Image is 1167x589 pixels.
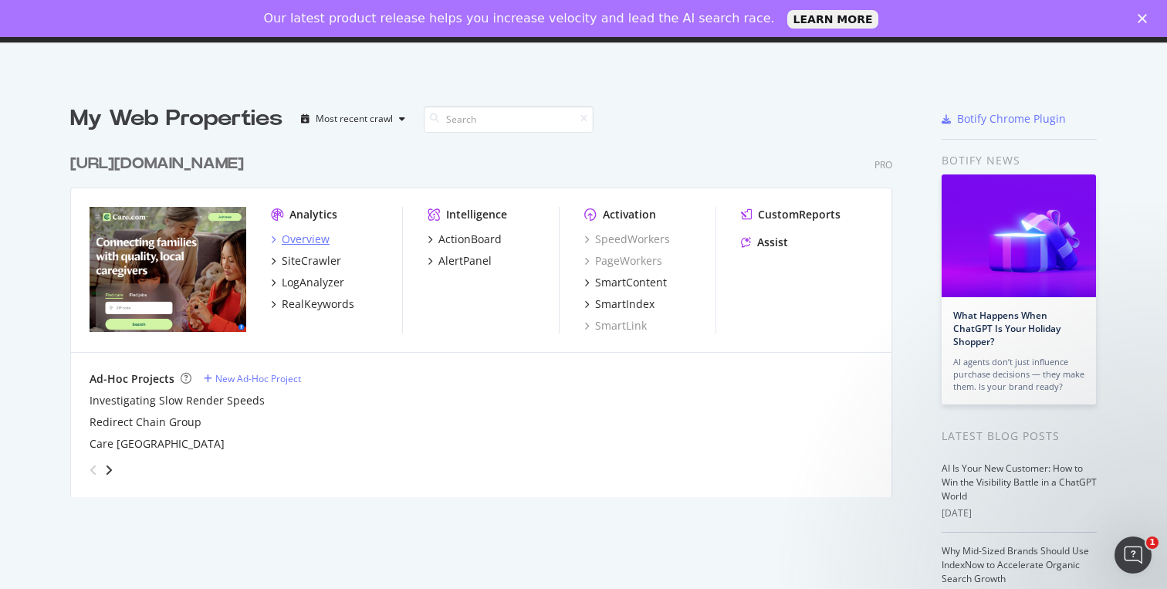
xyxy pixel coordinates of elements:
[942,428,1097,445] div: Latest Blog Posts
[584,318,647,333] a: SmartLink
[83,458,103,482] div: angle-left
[758,207,841,222] div: CustomReports
[584,232,670,247] a: SpeedWorkers
[953,309,1060,348] a: What Happens When ChatGPT Is Your Holiday Shopper?
[787,10,879,29] a: LEARN MORE
[584,296,655,312] a: SmartIndex
[942,152,1097,169] div: Botify news
[757,235,788,250] div: Assist
[271,232,330,247] a: Overview
[953,356,1084,393] div: AI agents don’t just influence purchase decisions — they make them. Is your brand ready?
[282,296,354,312] div: RealKeywords
[271,296,354,312] a: RealKeywords
[595,275,667,290] div: SmartContent
[295,107,411,131] button: Most recent crawl
[942,174,1096,297] img: What Happens When ChatGPT Is Your Holiday Shopper?
[741,235,788,250] a: Assist
[1115,537,1152,574] iframe: Intercom live chat
[204,372,301,385] a: New Ad-Hoc Project
[438,232,502,247] div: ActionBoard
[424,106,594,133] input: Search
[741,207,841,222] a: CustomReports
[90,371,174,387] div: Ad-Hoc Projects
[942,506,1097,520] div: [DATE]
[90,436,225,452] a: Care [GEOGRAPHIC_DATA]
[942,544,1089,585] a: Why Mid-Sized Brands Should Use IndexNow to Accelerate Organic Search Growth
[942,462,1097,503] a: AI Is Your New Customer: How to Win the Visibility Battle in a ChatGPT World
[942,111,1066,127] a: Botify Chrome Plugin
[584,253,662,269] a: PageWorkers
[316,114,393,124] div: Most recent crawl
[595,296,655,312] div: SmartIndex
[874,158,892,171] div: Pro
[282,232,330,247] div: Overview
[90,415,201,430] a: Redirect Chain Group
[446,207,507,222] div: Intelligence
[584,275,667,290] a: SmartContent
[264,11,775,26] div: Our latest product release helps you increase velocity and lead the AI search race.
[70,153,244,175] div: [URL][DOMAIN_NAME]
[90,393,265,408] a: Investigating Slow Render Speeds
[603,207,656,222] div: Activation
[957,111,1066,127] div: Botify Chrome Plugin
[70,103,282,134] div: My Web Properties
[271,275,344,290] a: LogAnalyzer
[1138,14,1153,23] div: Close
[428,232,502,247] a: ActionBoard
[215,372,301,385] div: New Ad-Hoc Project
[282,275,344,290] div: LogAnalyzer
[438,253,492,269] div: AlertPanel
[428,253,492,269] a: AlertPanel
[70,153,250,175] a: [URL][DOMAIN_NAME]
[282,253,341,269] div: SiteCrawler
[90,207,246,332] img: https://www.care.com/
[103,462,114,478] div: angle-right
[271,253,341,269] a: SiteCrawler
[70,134,905,497] div: grid
[289,207,337,222] div: Analytics
[1146,537,1159,549] span: 1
